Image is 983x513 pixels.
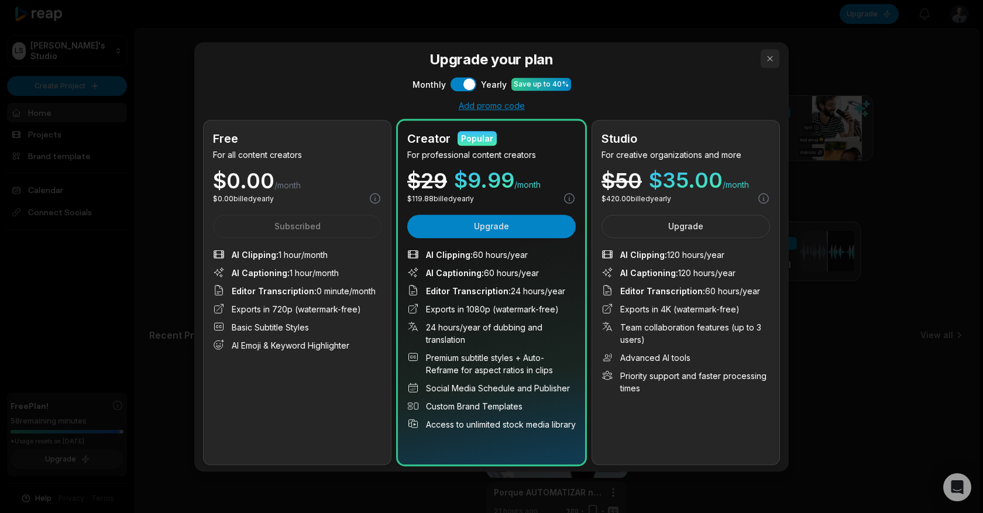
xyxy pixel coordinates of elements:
[602,170,642,191] div: $ 50
[723,179,749,191] span: /month
[204,49,779,70] h3: Upgrade your plan
[620,267,678,277] span: AI Captioning :
[232,285,317,295] span: Editor Transcription :
[602,193,671,204] p: $ 420.00 billed yearly
[461,132,493,144] div: Popular
[514,179,541,191] span: /month
[232,248,328,260] span: 1 hour/month
[407,351,576,376] li: Premium subtitle styles + Auto-Reframe for aspect ratios in clips
[232,267,290,277] span: AI Captioning :
[213,302,381,315] li: Exports in 720p (watermark-free)
[413,78,446,90] span: Monthly
[204,101,779,111] div: Add promo code
[649,170,723,191] span: $ 35.00
[426,285,511,295] span: Editor Transcription :
[213,339,381,351] li: AI Emoji & Keyword Highlighter
[620,248,724,260] span: 120 hours/year
[407,400,576,412] li: Custom Brand Templates
[620,249,667,259] span: AI Clipping :
[481,78,507,90] span: Yearly
[602,148,770,160] p: For creative organizations and more
[213,193,274,204] p: $ 0.00 billed yearly
[426,248,528,260] span: 60 hours/year
[407,170,447,191] div: $ 29
[407,418,576,430] li: Access to unlimited stock media library
[407,129,451,147] h2: Creator
[407,193,474,204] p: $ 119.88 billed yearly
[274,179,301,191] span: /month
[426,267,484,277] span: AI Captioning :
[602,214,770,237] button: Upgrade
[602,129,637,147] h2: Studio
[213,148,381,160] p: For all content creators
[232,284,376,297] span: 0 minute/month
[407,302,576,315] li: Exports in 1080p (watermark-free)
[620,284,760,297] span: 60 hours/year
[602,351,770,363] li: Advanced AI tools
[213,170,274,191] span: $ 0.00
[602,302,770,315] li: Exports in 4K (watermark-free)
[407,148,576,160] p: For professional content creators
[620,285,705,295] span: Editor Transcription :
[407,214,576,237] button: Upgrade
[213,129,238,147] h2: Free
[602,369,770,394] li: Priority support and faster processing times
[602,321,770,345] li: Team collaboration features (up to 3 users)
[407,381,576,394] li: Social Media Schedule and Publisher
[426,284,565,297] span: 24 hours/year
[620,266,735,278] span: 120 hours/year
[426,249,473,259] span: AI Clipping :
[426,266,539,278] span: 60 hours/year
[407,321,576,345] li: 24 hours/year of dubbing and translation
[454,170,514,191] span: $ 9.99
[514,79,569,89] div: Save up to 40%
[232,249,279,259] span: AI Clipping :
[232,266,339,278] span: 1 hour/month
[213,321,381,333] li: Basic Subtitle Styles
